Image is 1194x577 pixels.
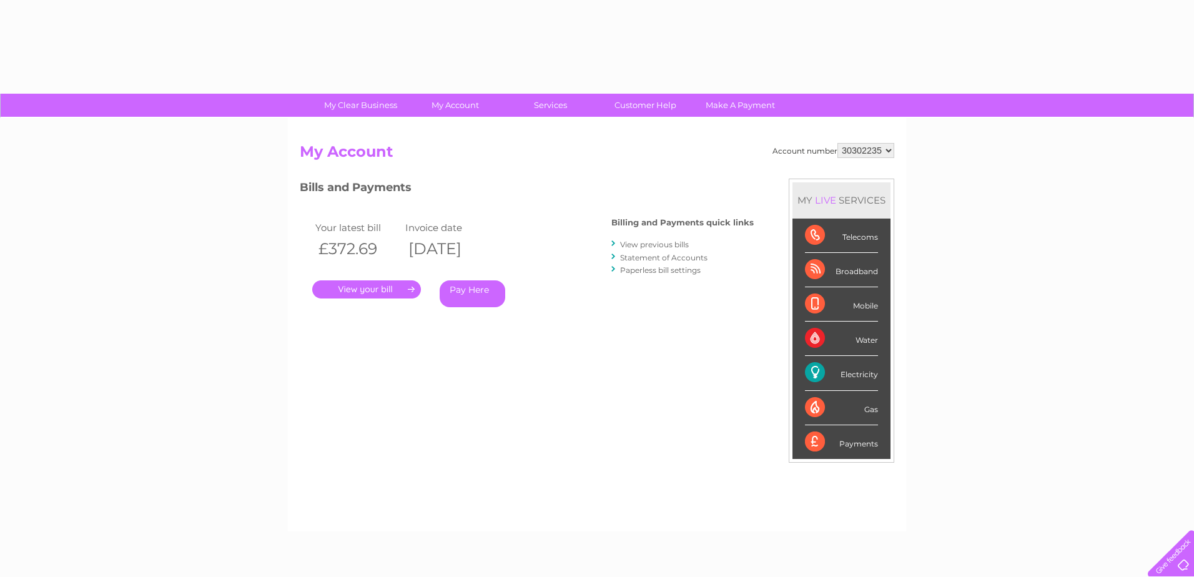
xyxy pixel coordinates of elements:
[805,356,878,390] div: Electricity
[805,253,878,287] div: Broadband
[689,94,792,117] a: Make A Payment
[805,219,878,253] div: Telecoms
[440,280,505,307] a: Pay Here
[309,94,412,117] a: My Clear Business
[402,219,492,236] td: Invoice date
[620,253,708,262] a: Statement of Accounts
[402,236,492,262] th: [DATE]
[404,94,507,117] a: My Account
[312,280,421,298] a: .
[620,240,689,249] a: View previous bills
[772,143,894,158] div: Account number
[312,219,402,236] td: Your latest bill
[300,179,754,200] h3: Bills and Payments
[812,194,839,206] div: LIVE
[805,425,878,459] div: Payments
[611,218,754,227] h4: Billing and Payments quick links
[805,287,878,322] div: Mobile
[805,391,878,425] div: Gas
[792,182,891,218] div: MY SERVICES
[594,94,697,117] a: Customer Help
[499,94,602,117] a: Services
[805,322,878,356] div: Water
[620,265,701,275] a: Paperless bill settings
[312,236,402,262] th: £372.69
[300,143,894,167] h2: My Account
